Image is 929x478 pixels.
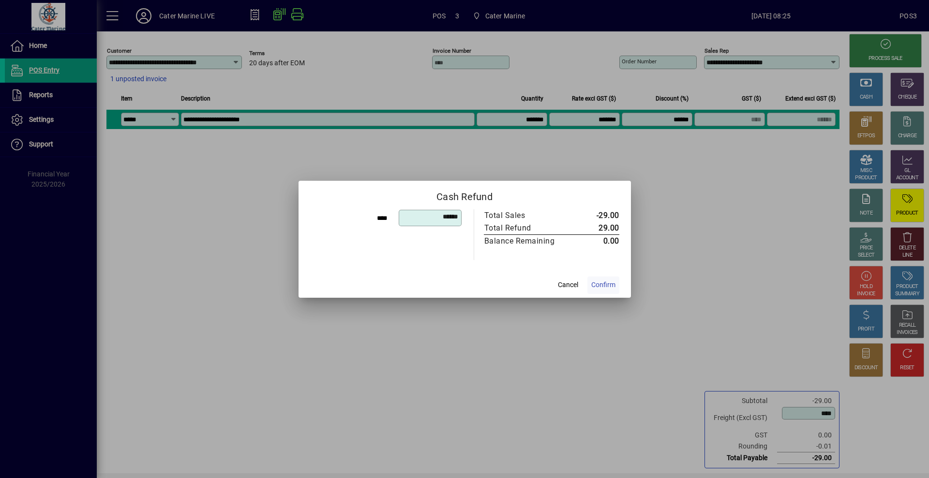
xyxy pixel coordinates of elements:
[591,280,615,290] span: Confirm
[484,209,575,222] td: Total Sales
[575,222,619,235] td: 29.00
[484,235,566,247] div: Balance Remaining
[575,209,619,222] td: -29.00
[558,280,578,290] span: Cancel
[553,276,584,294] button: Cancel
[299,181,631,209] h2: Cash Refund
[484,222,575,235] td: Total Refund
[575,234,619,247] td: 0.00
[587,276,619,294] button: Confirm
